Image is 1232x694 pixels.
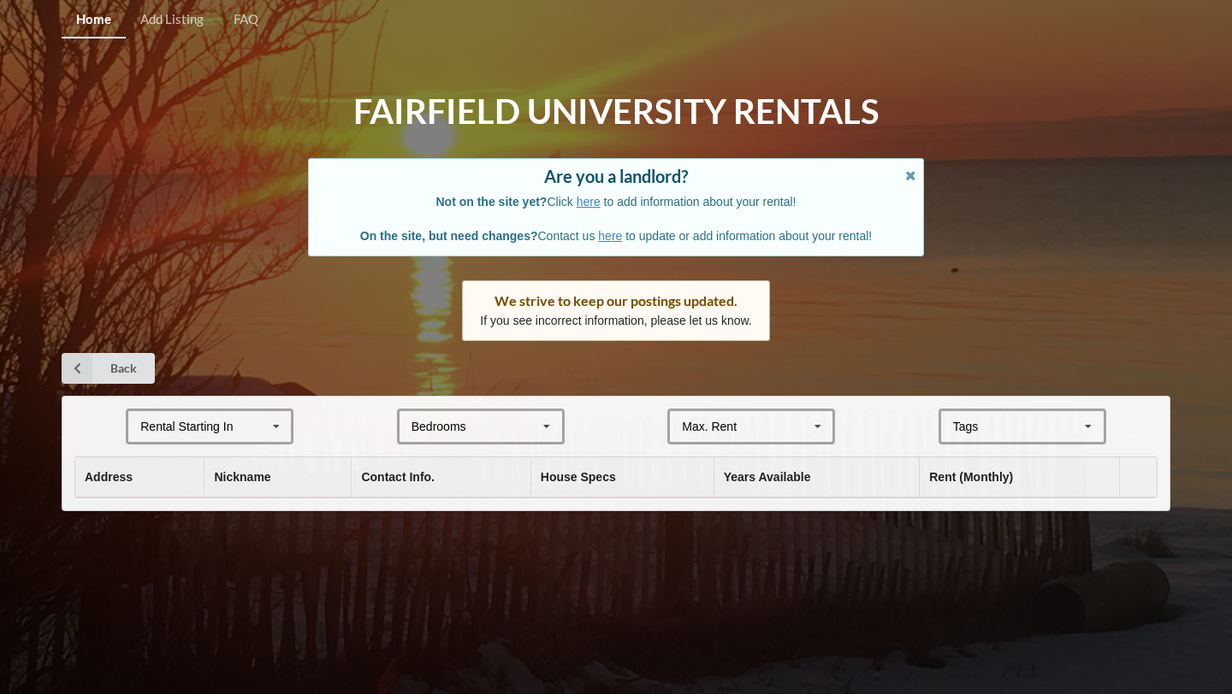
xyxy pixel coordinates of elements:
th: House Specs [530,457,714,497]
div: Bedrooms [412,421,466,432]
h1: Fairfield University Rentals [353,90,879,133]
b: On the site, but need changes? [360,229,538,243]
span: Click to add information about your rental! [436,195,797,209]
span: Contact us to update or add information about your rental! [360,229,872,243]
th: Rent (Monthly) [919,457,1118,497]
div: Rental Starting In [140,421,233,432]
a: Back [62,353,155,384]
th: Address [75,457,204,497]
div: Tags [949,417,1004,437]
p: If you see incorrect information, please let us know. [480,312,752,329]
th: Years Available [714,457,920,497]
a: here [598,229,622,243]
a: Add Listing [126,2,218,38]
a: here [577,195,601,209]
div: Are you a landlord? [326,168,906,185]
div: Max. Rent [682,421,737,432]
th: Contact Info. [351,457,530,497]
div: We strive to keep our postings updated. [480,292,752,309]
a: Home [62,2,126,38]
a: FAQ [219,2,273,38]
b: Not on the site yet? [436,195,548,209]
th: Nickname [204,457,351,497]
